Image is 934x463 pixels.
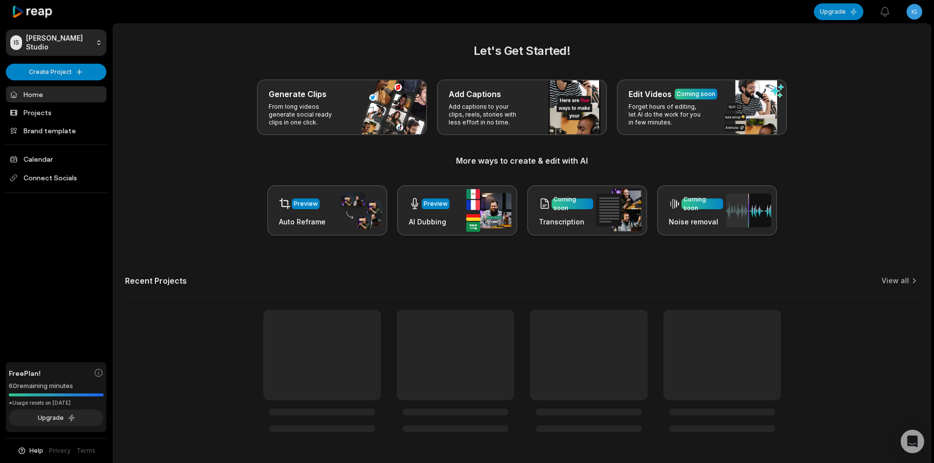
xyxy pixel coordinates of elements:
button: Upgrade [814,3,863,20]
a: View all [882,276,909,286]
h3: AI Dubbing [409,217,450,227]
img: transcription.png [596,189,641,231]
a: Home [6,86,106,102]
span: Help [29,446,43,455]
button: Create Project [6,64,106,80]
p: [PERSON_NAME] Studio [26,34,92,51]
button: Help [17,446,43,455]
h3: Edit Videos [629,88,672,100]
a: Brand template [6,122,106,139]
div: 60 remaining minutes [9,381,103,391]
p: From long videos generate social ready clips in one click. [269,103,345,126]
span: Free Plan! [9,368,41,378]
h3: Generate Clips [269,88,327,100]
div: Coming soon [683,195,721,213]
h3: Add Captions [449,88,501,100]
a: Privacy [49,446,71,455]
a: Terms [76,446,96,455]
h3: More ways to create & edit with AI [125,155,919,167]
h3: Noise removal [669,217,723,227]
h3: Auto Reframe [279,217,326,227]
div: Coming soon [554,195,591,213]
div: IS [10,35,22,50]
span: Connect Socials [6,169,106,187]
div: Preview [294,199,318,208]
h3: Transcription [539,217,593,227]
p: Forget hours of editing, let AI do the work for you in few minutes. [629,103,705,126]
div: *Usage resets on [DATE] [9,399,103,407]
button: Upgrade [9,410,103,426]
div: Open Intercom Messenger [901,430,924,453]
h2: Recent Projects [125,276,187,286]
h2: Let's Get Started! [125,42,919,60]
img: auto_reframe.png [336,192,381,230]
a: Projects [6,104,106,121]
p: Add captions to your clips, reels, stories with less effort in no time. [449,103,525,126]
img: noise_removal.png [726,194,771,227]
div: Coming soon [677,90,715,98]
img: ai_dubbing.png [466,189,511,232]
div: Preview [424,199,448,208]
a: Calendar [6,151,106,167]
